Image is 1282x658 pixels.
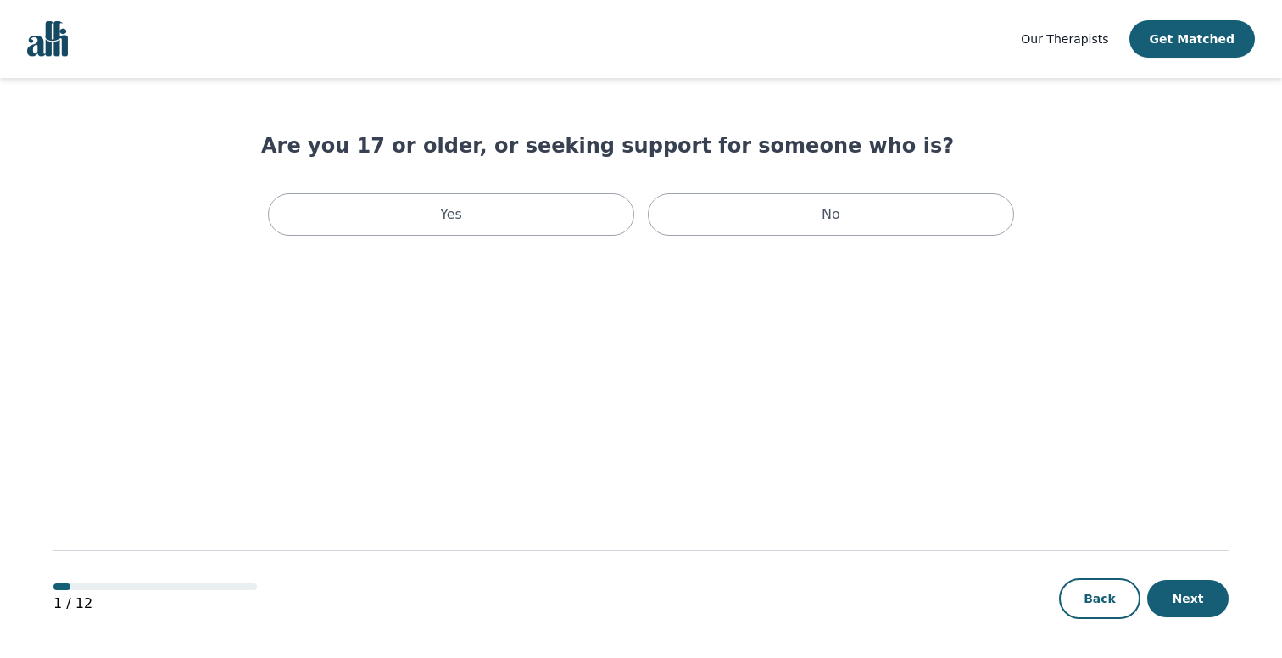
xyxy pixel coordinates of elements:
button: Back [1059,578,1140,619]
a: Our Therapists [1021,29,1108,49]
button: Next [1147,580,1229,617]
span: Our Therapists [1021,32,1108,46]
p: Yes [440,204,462,225]
img: alli logo [27,21,68,57]
p: 1 / 12 [53,594,257,614]
p: No [822,204,840,225]
button: Get Matched [1129,20,1255,58]
h1: Are you 17 or older, or seeking support for someone who is? [261,132,1021,159]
